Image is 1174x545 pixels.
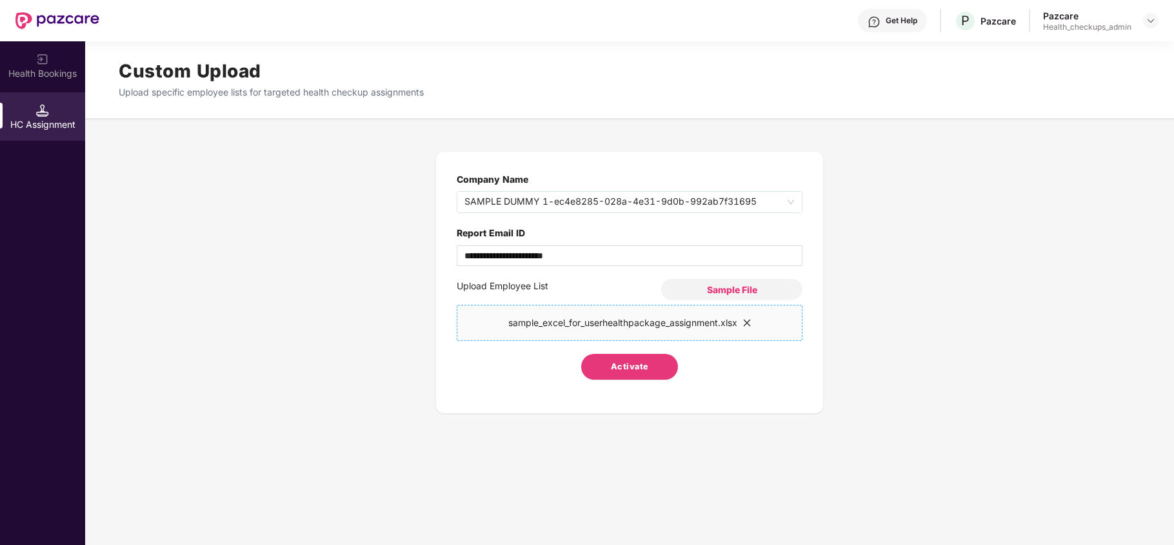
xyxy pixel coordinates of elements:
[36,104,49,117] img: svg+xml;base64,PHN2ZyB3aWR0aD0iMTQuNSIgaGVpZ2h0PSIxNC41IiB2aWV3Qm94PSIwIDAgMTYgMTYiIGZpbGw9Im5vbm...
[1043,10,1131,22] div: Pazcare
[457,305,802,340] span: sample_excel_for_userhealthpackage_assignment.xlsxclose
[1146,15,1156,26] img: svg+xml;base64,PHN2ZyBpZD0iRHJvcGRvd24tMzJ4MzIiIHhtbG5zPSJodHRwOi8vd3d3LnczLm9yZy8yMDAwL3N2ZyIgd2...
[36,53,49,66] img: svg+xml;base64,PHN2ZyB3aWR0aD0iMjAiIGhlaWdodD0iMjAiIHZpZXdCb3g9IjAgMCAyMCAyMCIgZmlsbD0ibm9uZSIgeG...
[661,279,802,300] button: Sample File
[742,318,751,327] span: close
[457,174,528,185] label: Company Name
[15,12,99,29] img: New Pazcare Logo
[457,279,661,300] label: Upload Employee List
[119,85,1140,99] p: Upload specific employee lists for targeted health checkup assignments
[508,317,751,328] span: sample_excel_for_userhealthpackage_assignment.xlsx
[868,15,880,28] img: svg+xml;base64,PHN2ZyBpZD0iSGVscC0zMngzMiIgeG1sbnM9Imh0dHA6Ly93d3cudzMub3JnLzIwMDAvc3ZnIiB3aWR0aD...
[119,57,1140,85] h1: Custom Upload
[464,192,795,212] span: SAMPLE DUMMY 1 - ec4e8285-028a-4e31-9d0b-992ab7f31695
[611,360,649,373] span: Activate
[581,354,678,380] button: Activate
[886,15,917,26] div: Get Help
[961,13,970,28] span: P
[457,226,802,240] label: Report Email ID
[707,283,757,296] span: Sample File
[1043,22,1131,32] div: Health_checkups_admin
[980,15,1016,27] div: Pazcare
